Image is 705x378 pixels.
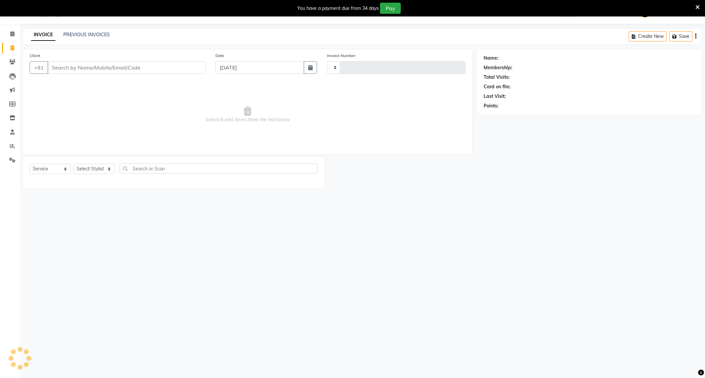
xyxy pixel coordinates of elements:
[48,61,206,74] input: Search by Name/Mobile/Email/Code
[484,102,498,109] div: Points:
[484,83,511,90] div: Card on file:
[30,61,48,74] button: +91
[327,53,356,59] label: Invoice Number
[669,31,692,42] button: Save
[31,29,55,41] a: INVOICE
[484,93,506,100] div: Last Visit:
[30,53,40,59] label: Client
[63,32,110,38] a: PREVIOUS INVOICES
[215,53,224,59] label: Date
[484,55,498,62] div: Name:
[484,64,512,71] div: Membership:
[484,74,510,81] div: Total Visits:
[120,163,318,174] input: Search or Scan
[30,82,465,148] span: Select & add items from the list below
[629,31,667,42] button: Create New
[380,3,401,14] button: Pay
[297,5,379,12] div: You have a payment due from 34 days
